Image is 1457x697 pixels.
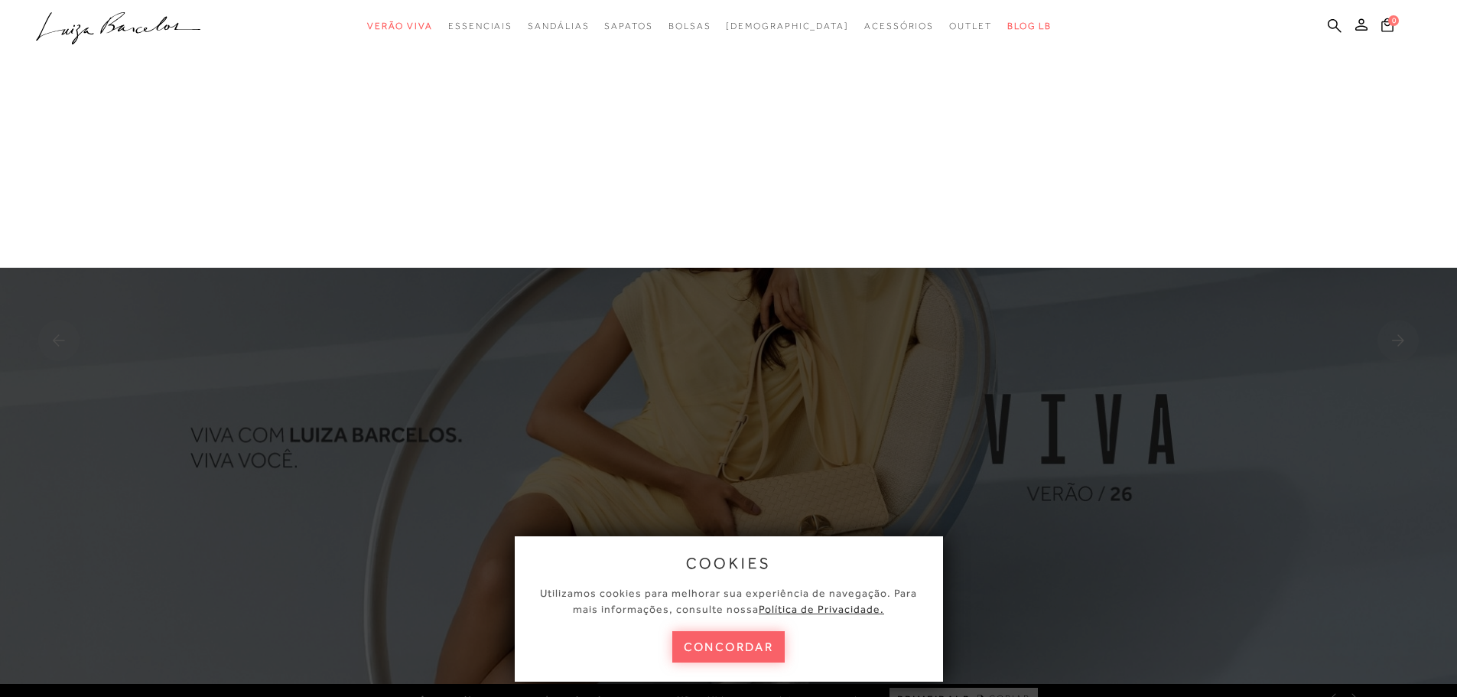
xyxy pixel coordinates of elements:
[949,12,992,41] a: categoryNavScreenReaderText
[668,12,711,41] a: categoryNavScreenReaderText
[759,603,884,615] a: Política de Privacidade.
[1388,15,1399,26] span: 0
[864,21,934,31] span: Acessórios
[367,12,433,41] a: categoryNavScreenReaderText
[726,12,849,41] a: noSubCategoriesText
[668,21,711,31] span: Bolsas
[1007,12,1052,41] a: BLOG LB
[672,631,785,663] button: concordar
[604,12,652,41] a: categoryNavScreenReaderText
[367,21,433,31] span: Verão Viva
[726,21,849,31] span: [DEMOGRAPHIC_DATA]
[864,12,934,41] a: categoryNavScreenReaderText
[540,587,917,615] span: Utilizamos cookies para melhorar sua experiência de navegação. Para mais informações, consulte nossa
[604,21,652,31] span: Sapatos
[1377,17,1398,37] button: 0
[528,12,589,41] a: categoryNavScreenReaderText
[528,21,589,31] span: Sandálias
[448,12,512,41] a: categoryNavScreenReaderText
[1007,21,1052,31] span: BLOG LB
[949,21,992,31] span: Outlet
[448,21,512,31] span: Essenciais
[686,555,772,572] span: cookies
